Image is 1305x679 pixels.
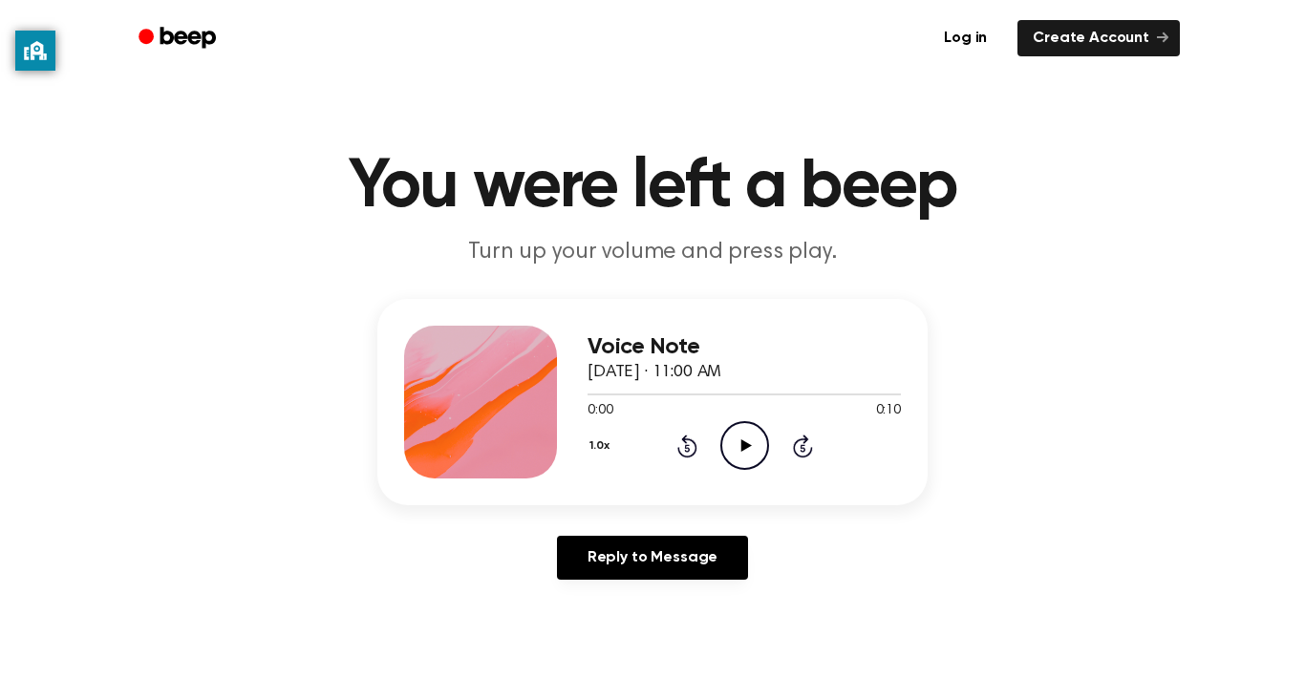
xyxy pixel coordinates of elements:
[588,430,616,462] button: 1.0x
[876,401,901,421] span: 0:10
[125,20,233,57] a: Beep
[588,334,901,360] h3: Voice Note
[1017,20,1180,56] a: Create Account
[163,153,1142,222] h1: You were left a beep
[15,31,55,71] button: privacy banner
[588,364,721,381] span: [DATE] · 11:00 AM
[588,401,612,421] span: 0:00
[925,16,1006,60] a: Log in
[557,536,748,580] a: Reply to Message
[286,237,1019,268] p: Turn up your volume and press play.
